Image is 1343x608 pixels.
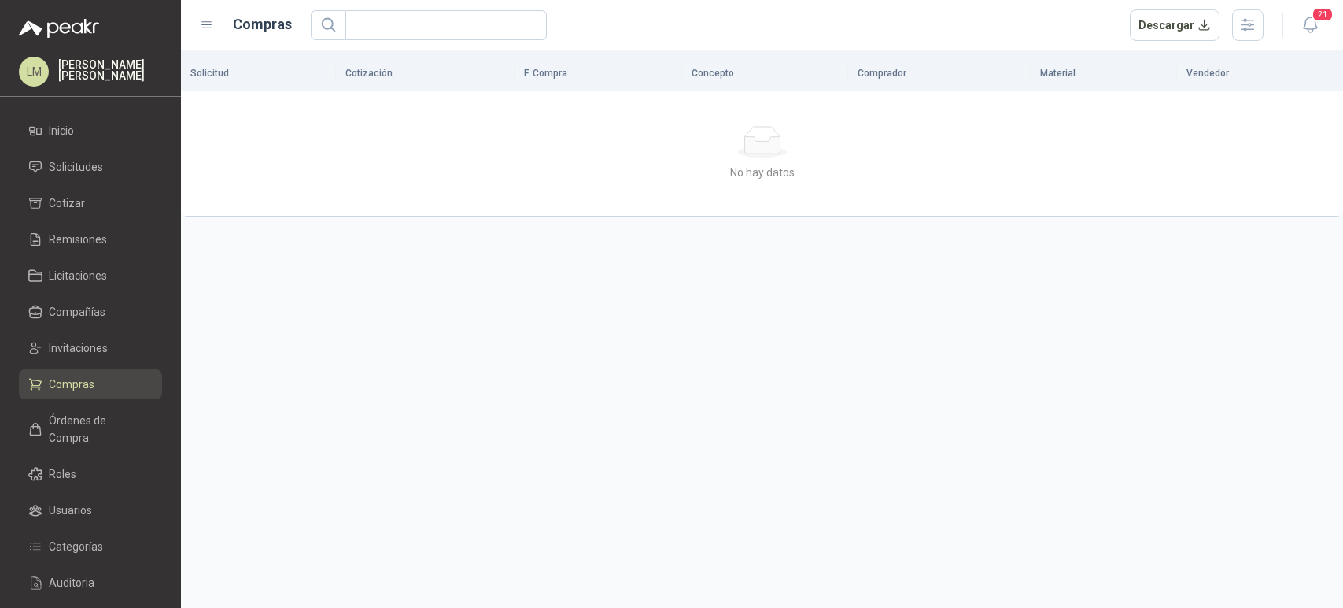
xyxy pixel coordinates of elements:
a: Usuarios [19,495,162,525]
a: Compañías [19,297,162,327]
button: 21 [1296,11,1324,39]
a: Auditoria [19,568,162,598]
span: Remisiones [49,231,107,248]
h1: Compras [233,13,292,35]
div: LM [19,57,49,87]
a: Solicitudes [19,152,162,182]
span: Solicitudes [49,158,103,176]
a: Órdenes de Compra [19,406,162,453]
span: Invitaciones [49,339,108,357]
span: Inicio [49,122,74,139]
a: Categorías [19,532,162,562]
th: Vendedor [1177,57,1343,91]
span: Auditoria [49,574,94,591]
a: Invitaciones [19,333,162,363]
div: No hay datos [197,164,1327,181]
th: Solicitud [181,57,336,91]
th: Concepto [682,57,848,91]
span: Licitaciones [49,267,107,284]
a: Cotizar [19,188,162,218]
th: F. Compra [515,57,682,91]
p: [PERSON_NAME] [PERSON_NAME] [58,59,162,81]
span: 21 [1312,7,1334,22]
span: Compras [49,376,94,393]
a: Remisiones [19,224,162,254]
a: Licitaciones [19,261,162,291]
span: Compañías [49,303,105,321]
a: Compras [19,369,162,399]
a: Roles [19,459,162,489]
img: Logo peakr [19,19,99,38]
th: Cotización [336,57,515,91]
th: Comprador [848,57,1031,91]
a: Inicio [19,116,162,146]
span: Usuarios [49,502,92,519]
span: Órdenes de Compra [49,412,147,447]
button: Descargar [1130,9,1220,41]
th: Material [1031,57,1177,91]
span: Roles [49,465,76,483]
span: Cotizar [49,195,85,212]
span: Categorías [49,538,103,555]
